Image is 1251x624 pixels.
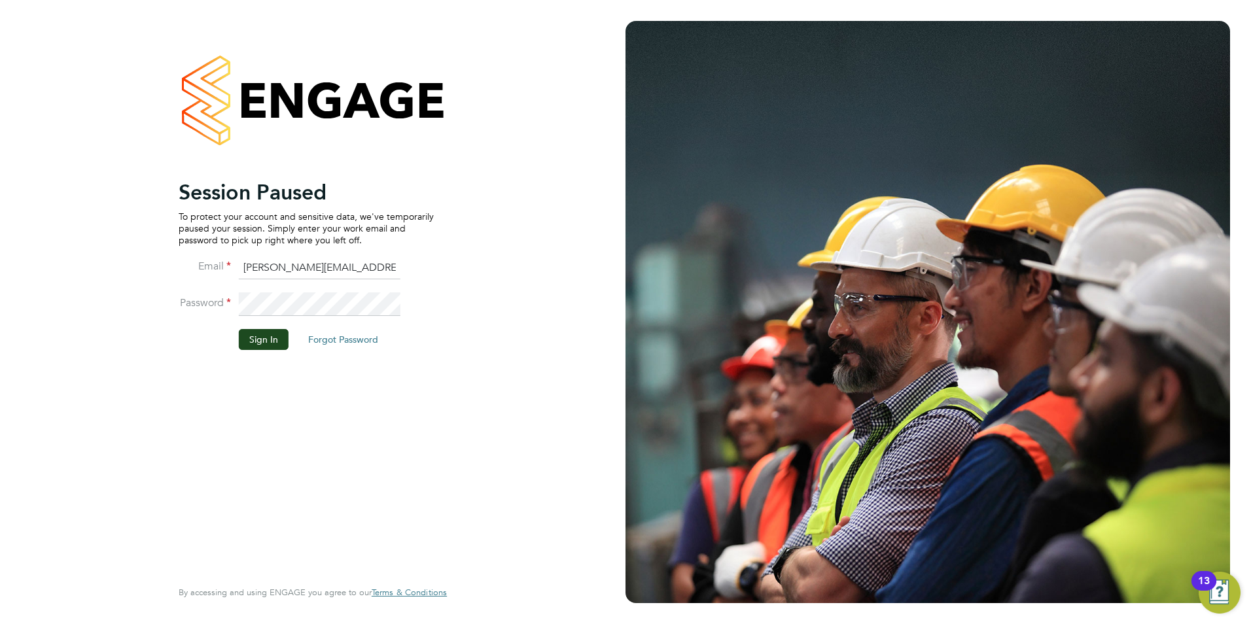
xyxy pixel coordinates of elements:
[179,211,434,247] p: To protect your account and sensitive data, we've temporarily paused your session. Simply enter y...
[372,587,447,598] a: Terms & Conditions
[298,329,389,350] button: Forgot Password
[179,260,231,273] label: Email
[1199,572,1241,614] button: Open Resource Center, 13 new notifications
[179,587,447,598] span: By accessing and using ENGAGE you agree to our
[179,179,434,205] h2: Session Paused
[179,296,231,310] label: Password
[1198,581,1210,598] div: 13
[239,329,289,350] button: Sign In
[239,256,400,280] input: Enter your work email...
